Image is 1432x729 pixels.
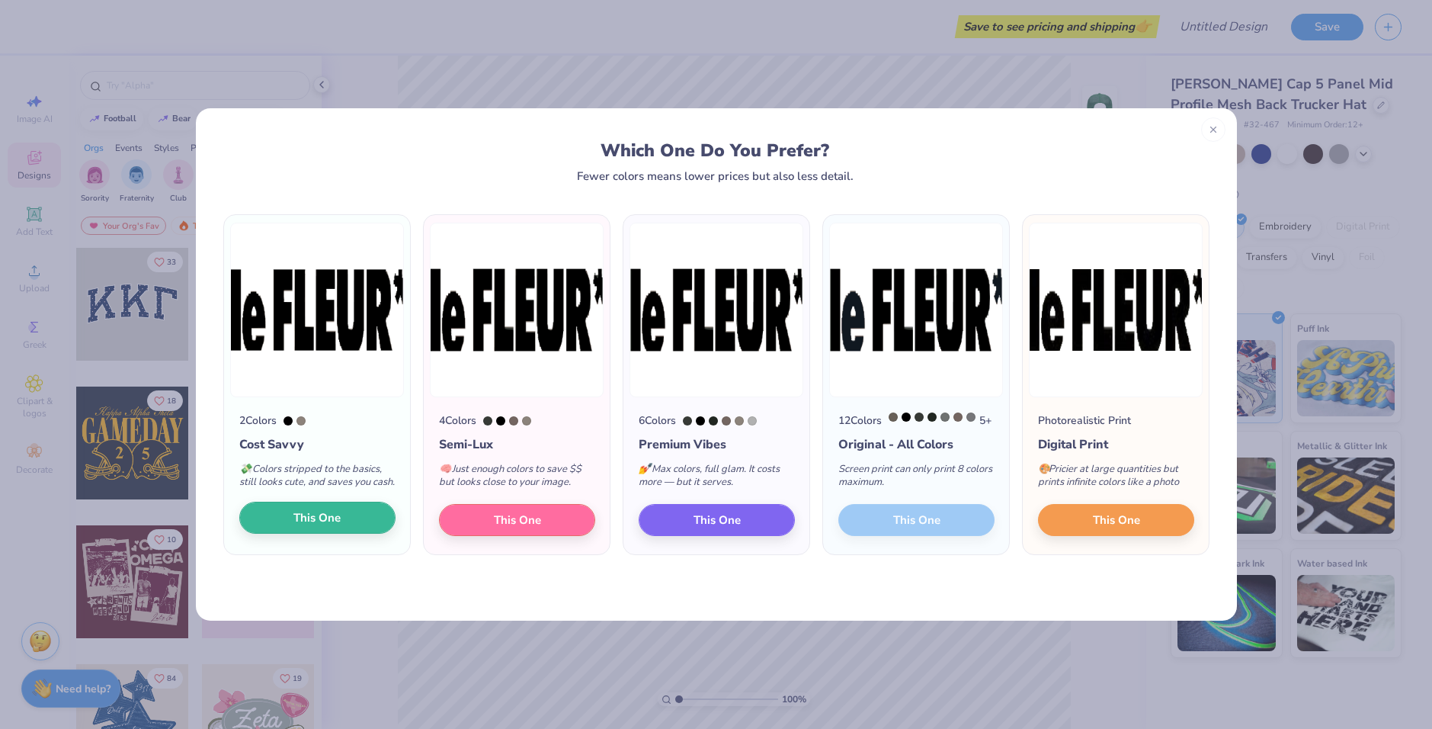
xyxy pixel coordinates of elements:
img: 6 color option [630,223,803,397]
div: Fewer colors means lower prices but also less detail. [577,170,854,182]
div: 403 C [296,416,306,426]
div: Just enough colors to save $$ but looks close to your image. [439,454,595,504]
span: This One [1092,512,1139,529]
span: 🧠 [439,462,451,476]
img: 2 color option [230,223,404,397]
div: 403 C [735,416,744,426]
div: 447 C [483,416,492,426]
div: Cool Gray 5 C [748,416,757,426]
span: 💅 [639,462,651,476]
div: Black [902,413,911,422]
div: Black [284,416,293,426]
div: Which One Do You Prefer? [237,140,1193,161]
span: 💸 [239,462,251,476]
img: 4 color option [430,223,604,397]
div: 403 C [522,416,531,426]
div: 447 C [683,416,692,426]
div: 405 C [889,413,898,422]
div: Photorealistic Print [1038,413,1131,429]
div: Black [496,416,505,426]
div: 4 Colors [439,413,476,429]
button: This One [1038,504,1194,536]
div: Premium Vibes [639,435,795,454]
div: Black 3 C [927,413,937,422]
span: This One [293,509,341,527]
div: Pricier at large quantities but prints infinite colors like a photo [1038,454,1194,504]
div: 424 C [940,413,950,422]
span: This One [693,512,740,529]
button: This One [439,504,595,536]
div: 410 C [722,416,731,426]
button: This One [239,502,396,534]
div: Black 3 C [709,416,718,426]
span: This One [493,512,540,529]
div: Max colors, full glam. It costs more — but it serves. [639,454,795,504]
div: 5 + [889,413,992,429]
div: 2 Colors [239,413,277,429]
div: 447 C [915,413,924,422]
div: Cool Gray 9 C [966,413,975,422]
button: This One [639,504,795,536]
div: Colors stripped to the basics, still looks cute, and saves you cash. [239,454,396,504]
div: 6 Colors [639,413,676,429]
span: 🎨 [1038,462,1050,476]
div: Digital Print [1038,435,1194,454]
div: Screen print can only print 8 colors maximum. [838,454,995,504]
div: 410 C [953,413,963,422]
div: 12 Colors [838,413,882,429]
div: Black [696,416,705,426]
img: Photorealistic preview [1029,223,1203,397]
img: 12 color option [829,223,1003,397]
div: 410 C [509,416,518,426]
div: Original - All Colors [838,435,995,454]
div: Cost Savvy [239,435,396,454]
div: Semi-Lux [439,435,595,454]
